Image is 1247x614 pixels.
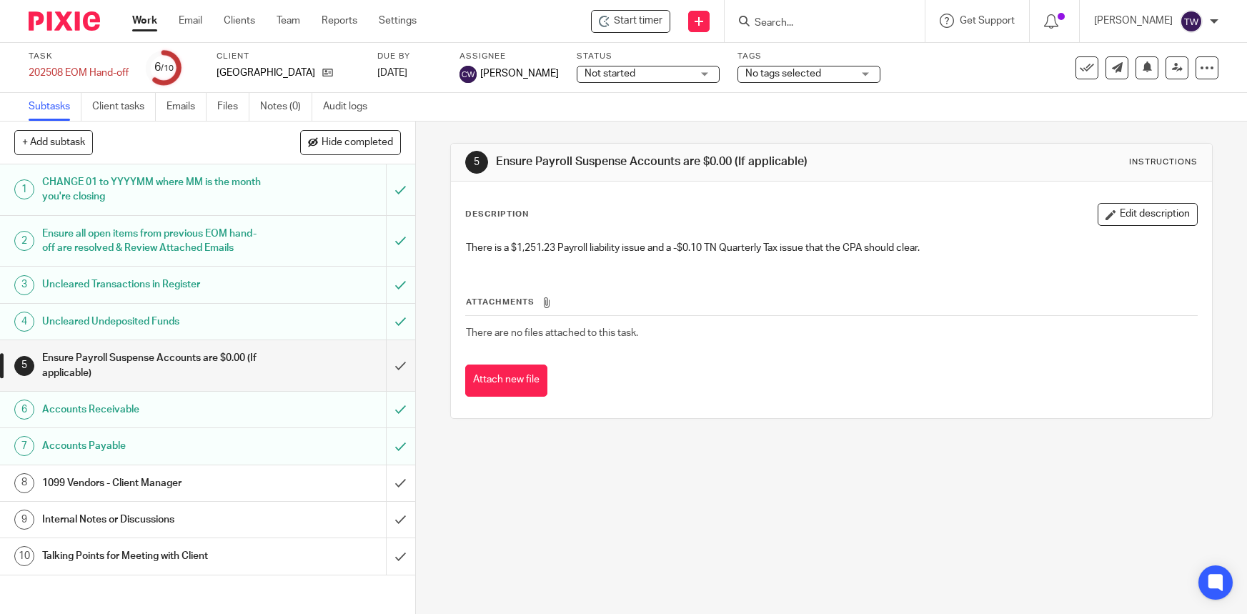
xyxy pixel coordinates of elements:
div: 202508 EOM Hand-off [29,66,129,80]
h1: Talking Points for Meeting with Client [42,545,262,567]
p: [PERSON_NAME] [1094,14,1173,28]
h1: Internal Notes or Discussions [42,509,262,530]
a: Subtasks [29,93,81,121]
p: Description [465,209,529,220]
h1: CHANGE 01 to YYYYMM where MM is the month you're closing [42,172,262,208]
a: Work [132,14,157,28]
div: 6 [14,400,34,420]
span: No tags selected [745,69,821,79]
a: Settings [379,14,417,28]
img: Pixie [29,11,100,31]
span: Attachments [466,298,535,306]
div: 7 [14,436,34,456]
button: Attach new file [465,365,547,397]
h1: Accounts Payable [42,435,262,457]
a: Client tasks [92,93,156,121]
h1: Ensure all open items from previous EOM hand-off are resolved & Review Attached Emails [42,223,262,259]
div: 9 [14,510,34,530]
span: There are no files attached to this task. [466,328,638,338]
span: Hide completed [322,137,393,149]
div: 5 [465,151,488,174]
span: Get Support [960,16,1015,26]
a: Reports [322,14,357,28]
div: 8 [14,473,34,493]
div: 1 [14,179,34,199]
a: Emails [167,93,207,121]
p: [GEOGRAPHIC_DATA] [217,66,315,80]
span: [DATE] [377,68,407,78]
label: Status [577,51,720,62]
div: 5 [14,356,34,376]
h1: Uncleared Undeposited Funds [42,311,262,332]
h1: Ensure Payroll Suspense Accounts are $0.00 (If applicable) [42,347,262,384]
div: 4 [14,312,34,332]
p: There is a $1,251.23 Payroll liability issue and a -$0.10 TN Quarterly Tax issue that the CPA sho... [466,241,1196,255]
img: svg%3E [1180,10,1203,33]
div: 2 [14,231,34,251]
div: 6 [154,59,174,76]
a: Notes (0) [260,93,312,121]
label: Task [29,51,129,62]
a: Team [277,14,300,28]
div: HOLA Lakeway - 202508 EOM Hand-off [591,10,670,33]
span: Not started [585,69,635,79]
small: /10 [161,64,174,72]
label: Tags [737,51,880,62]
label: Client [217,51,359,62]
h1: Accounts Receivable [42,399,262,420]
button: Edit description [1098,203,1198,226]
a: Audit logs [323,93,378,121]
div: 3 [14,275,34,295]
button: + Add subtask [14,130,93,154]
img: svg%3E [459,66,477,83]
label: Due by [377,51,442,62]
label: Assignee [459,51,559,62]
span: [PERSON_NAME] [480,66,559,81]
h1: 1099 Vendors - Client Manager [42,472,262,494]
div: Instructions [1129,157,1198,168]
input: Search [753,17,882,30]
button: Hide completed [300,130,401,154]
a: Email [179,14,202,28]
a: Files [217,93,249,121]
div: 10 [14,546,34,566]
h1: Uncleared Transactions in Register [42,274,262,295]
a: Clients [224,14,255,28]
h1: Ensure Payroll Suspense Accounts are $0.00 (If applicable) [496,154,862,169]
span: Start timer [614,14,662,29]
